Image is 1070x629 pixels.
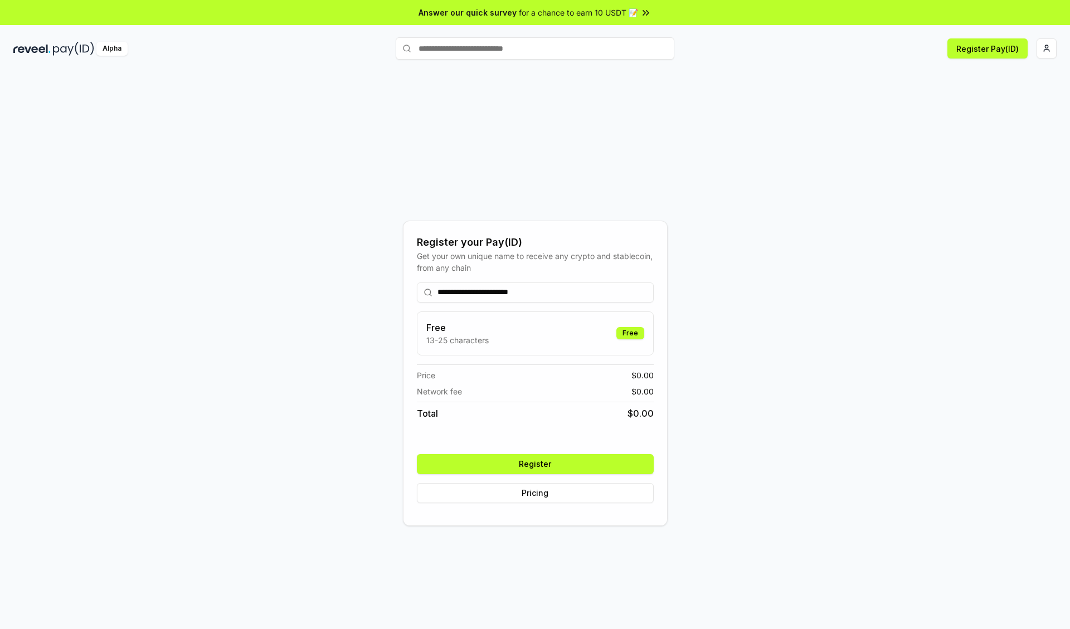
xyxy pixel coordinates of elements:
[53,42,94,56] img: pay_id
[417,369,435,381] span: Price
[947,38,1028,58] button: Register Pay(ID)
[417,250,654,274] div: Get your own unique name to receive any crypto and stablecoin, from any chain
[417,386,462,397] span: Network fee
[417,407,438,420] span: Total
[426,334,489,346] p: 13-25 characters
[631,386,654,397] span: $ 0.00
[426,321,489,334] h3: Free
[13,42,51,56] img: reveel_dark
[419,7,517,18] span: Answer our quick survey
[519,7,638,18] span: for a chance to earn 10 USDT 📝
[417,454,654,474] button: Register
[417,235,654,250] div: Register your Pay(ID)
[417,483,654,503] button: Pricing
[96,42,128,56] div: Alpha
[631,369,654,381] span: $ 0.00
[616,327,644,339] div: Free
[628,407,654,420] span: $ 0.00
